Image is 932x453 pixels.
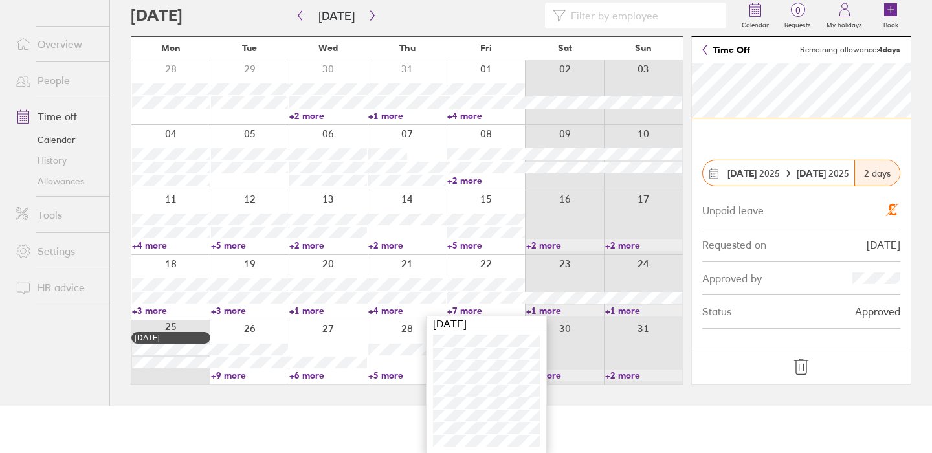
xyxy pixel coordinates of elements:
a: +5 more [211,239,289,251]
strong: [DATE] [797,168,828,179]
label: Calendar [734,17,777,29]
label: Book [876,17,906,29]
a: Allowances [5,171,109,192]
div: Unpaid leave [702,202,764,216]
span: Remaining allowance: [800,45,900,54]
div: Status [702,305,731,317]
label: My holidays [819,17,870,29]
span: Sun [635,43,652,53]
a: +9 more [211,370,289,381]
div: Approved [855,305,900,317]
div: Approved by [702,272,762,284]
a: +4 more [132,239,210,251]
a: +1 more [605,305,683,316]
a: +5 more [447,239,525,251]
span: Tue [242,43,257,53]
a: +2 more [526,239,604,251]
span: 0 [777,5,819,16]
a: History [5,150,109,171]
input: Filter by employee [566,3,718,28]
a: +1 more [368,110,446,122]
div: [DATE] [427,316,546,331]
strong: [DATE] [727,168,757,179]
span: Mon [161,43,181,53]
a: +2 more [289,239,367,251]
span: 2025 [727,168,780,179]
span: Fri [480,43,492,53]
a: +2 more [368,239,446,251]
a: +1 more [526,305,604,316]
div: [DATE] [135,333,207,342]
a: +4 more [447,110,525,122]
button: [DATE] [308,5,365,27]
a: Overview [5,31,109,57]
a: Settings [5,238,109,264]
a: +1 more [289,305,367,316]
span: Thu [399,43,416,53]
div: Requested on [702,239,766,250]
a: Time off [5,104,109,129]
a: +2 more [289,110,367,122]
a: +3 more [211,305,289,316]
a: +7 more [447,305,525,316]
span: 2025 [797,168,849,179]
span: Sat [558,43,572,53]
a: +3 more [132,305,210,316]
div: [DATE] [867,239,900,250]
a: Tools [5,202,109,228]
a: Time Off [702,45,750,55]
a: +6 more [289,370,367,381]
a: HR advice [5,274,109,300]
a: +2 more [526,370,604,381]
a: People [5,67,109,93]
a: +5 more [368,370,446,381]
label: Requests [777,17,819,29]
a: +2 more [605,239,683,251]
a: Calendar [5,129,109,150]
a: +2 more [447,175,525,186]
a: +2 more [605,370,683,381]
div: 2 days [854,160,900,186]
span: Wed [318,43,338,53]
strong: 4 days [878,45,900,54]
a: +4 more [368,305,446,316]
